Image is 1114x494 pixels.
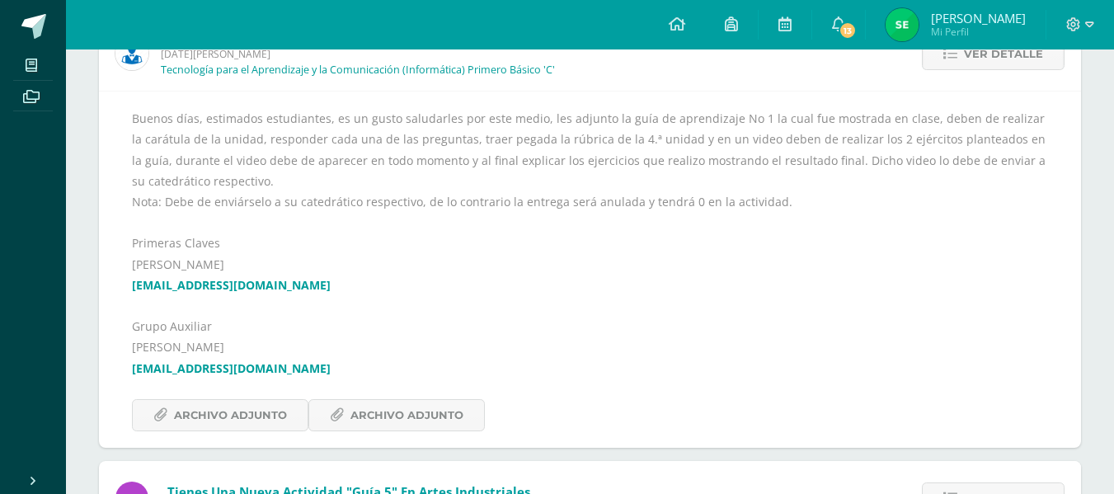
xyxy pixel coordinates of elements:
span: Mi Perfil [931,25,1026,39]
a: Archivo Adjunto [132,399,308,431]
img: 44968dc20b0d3cc3d6797ce91ee8f3c8.png [886,8,919,41]
span: Archivo Adjunto [174,400,287,430]
span: [DATE][PERSON_NAME] [161,47,629,61]
span: Ver detalle [964,39,1043,69]
a: Archivo Adjunto [308,399,485,431]
a: [EMAIL_ADDRESS][DOMAIN_NAME] [132,277,331,293]
p: Tecnología para el Aprendizaje y la Comunicación (Informática) Primero Básico 'C' [161,64,555,77]
img: 6ed6846fa57649245178fca9fc9a58dd.png [115,37,148,70]
a: [EMAIL_ADDRESS][DOMAIN_NAME] [132,360,331,376]
span: Archivo Adjunto [350,400,463,430]
span: 13 [839,21,857,40]
div: Buenos días, estimados estudiantes, es un gusto saludarles por este medio, les adjunto la guía de... [132,108,1048,431]
span: [PERSON_NAME] [931,10,1026,26]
